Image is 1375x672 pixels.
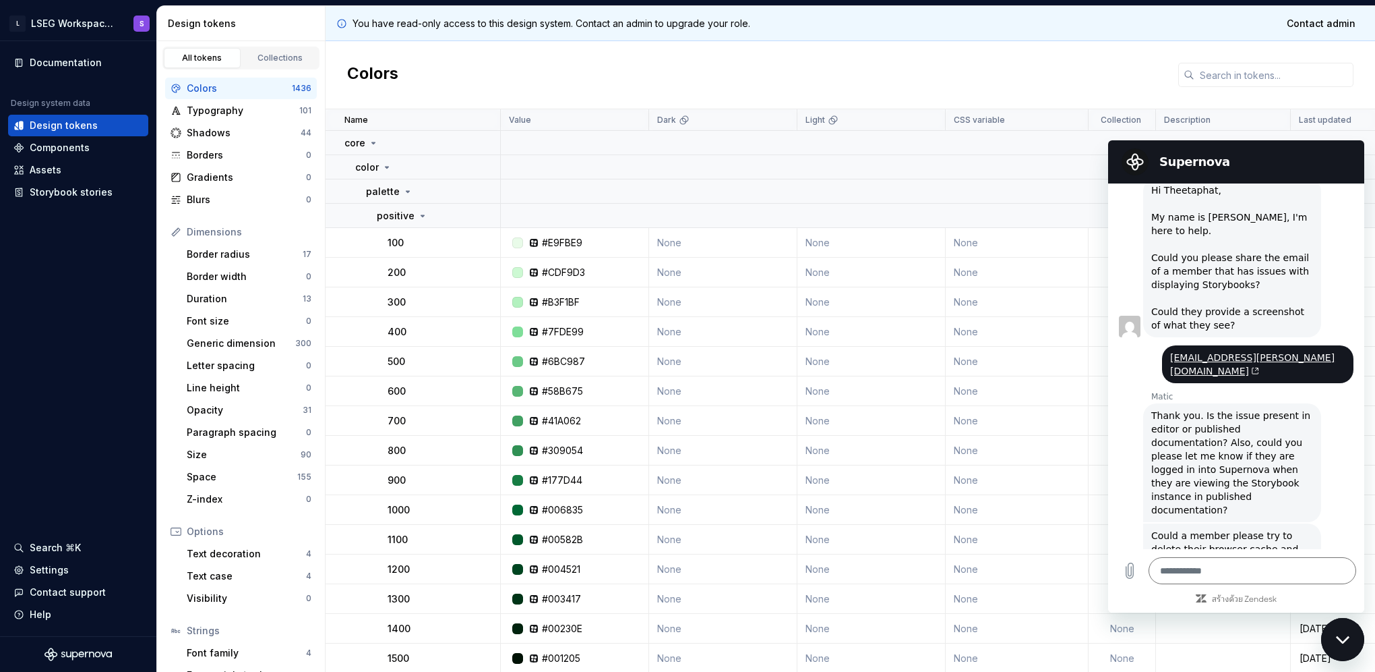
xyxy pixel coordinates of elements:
[946,495,1089,525] td: None
[165,122,317,144] a: Shadows44
[306,593,311,604] div: 0
[542,474,582,487] div: #177D44
[388,236,404,250] p: 100
[30,186,113,199] div: Storybook stories
[30,119,98,132] div: Design tokens
[797,347,946,376] td: None
[181,642,317,664] a: Font family4
[1089,525,1156,555] td: None
[181,488,317,510] a: Z-index0
[797,406,946,436] td: None
[8,604,148,625] button: Help
[1089,347,1156,376] td: None
[542,444,583,457] div: #309054
[388,296,406,309] p: 300
[542,414,581,428] div: #41A062
[187,126,301,140] div: Shadows
[355,161,379,174] p: color
[542,325,584,339] div: #7FDE99
[946,466,1089,495] td: None
[9,16,26,32] div: L
[797,436,946,466] td: None
[187,381,306,395] div: Line height
[946,614,1089,644] td: None
[388,266,406,279] p: 200
[187,225,311,239] div: Dimensions
[187,337,295,350] div: Generic dimension
[946,376,1089,406] td: None
[8,181,148,203] a: Storybook stories
[8,159,148,181] a: Assets
[306,571,311,582] div: 4
[542,533,583,547] div: #00582B
[187,470,297,484] div: Space
[388,652,409,665] p: 1500
[306,494,311,505] div: 0
[181,333,317,354] a: Generic dimension300
[388,533,408,547] p: 1100
[347,63,398,87] h2: Colors
[344,136,365,150] p: core
[388,385,406,398] p: 600
[181,444,317,466] a: Size90
[1108,140,1364,613] iframe: หน้าต่างการส่งข้อความ
[366,185,400,198] p: palette
[797,525,946,555] td: None
[797,376,946,406] td: None
[1194,63,1353,87] input: Search in tokens...
[388,622,410,636] p: 1400
[303,249,311,260] div: 17
[1089,317,1156,347] td: None
[1089,466,1156,495] td: None
[187,592,306,605] div: Visibility
[388,444,406,457] p: 800
[187,547,306,561] div: Text decoration
[1164,115,1211,125] p: Description
[1089,228,1156,258] td: None
[30,608,51,621] div: Help
[1089,495,1156,525] td: None
[649,436,797,466] td: None
[797,317,946,347] td: None
[1089,584,1156,614] td: None
[181,399,317,421] a: Opacity31
[1089,376,1156,406] td: None
[187,525,311,538] div: Options
[187,270,306,283] div: Border width
[165,144,317,166] a: Borders0
[649,555,797,584] td: None
[187,314,306,328] div: Font size
[187,248,303,261] div: Border radius
[797,555,946,584] td: None
[292,83,311,94] div: 1436
[797,584,946,614] td: None
[388,325,406,339] p: 400
[946,258,1089,287] td: None
[165,167,317,188] a: Gradients0
[187,569,306,583] div: Text case
[187,426,306,439] div: Paragraph spacing
[946,228,1089,258] td: None
[542,652,580,665] div: #001205
[388,355,405,368] p: 500
[187,359,306,372] div: Letter spacing
[1089,287,1156,317] td: None
[187,148,306,162] div: Borders
[1089,436,1156,466] td: None
[542,266,585,279] div: #CDF9D3
[649,495,797,525] td: None
[649,287,797,317] td: None
[44,648,112,661] a: Supernova Logo
[946,584,1089,614] td: None
[388,592,410,606] p: 1300
[649,584,797,614] td: None
[946,436,1089,466] td: None
[181,565,317,587] a: Text case4
[299,105,311,116] div: 101
[649,614,797,644] td: None
[797,495,946,525] td: None
[301,449,311,460] div: 90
